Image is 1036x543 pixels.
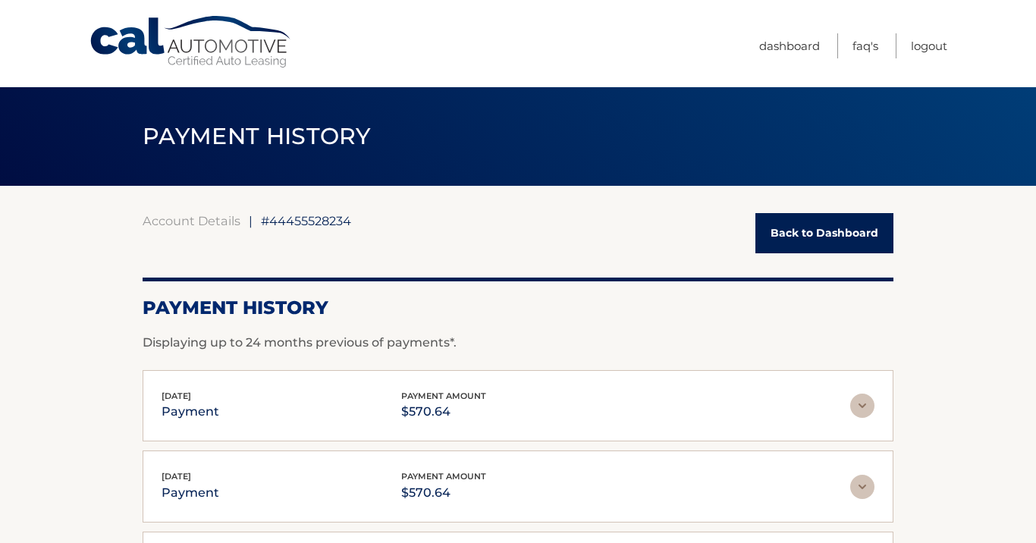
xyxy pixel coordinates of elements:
[911,33,947,58] a: Logout
[162,391,191,401] span: [DATE]
[162,471,191,482] span: [DATE]
[850,394,874,418] img: accordion-rest.svg
[162,482,219,504] p: payment
[89,15,294,69] a: Cal Automotive
[143,297,893,319] h2: Payment History
[401,391,486,401] span: payment amount
[261,213,351,228] span: #44455528234
[143,334,893,352] p: Displaying up to 24 months previous of payments*.
[401,471,486,482] span: payment amount
[759,33,820,58] a: Dashboard
[755,213,893,253] a: Back to Dashboard
[143,122,371,150] span: PAYMENT HISTORY
[249,213,253,228] span: |
[401,482,486,504] p: $570.64
[850,475,874,499] img: accordion-rest.svg
[162,401,219,422] p: payment
[401,401,486,422] p: $570.64
[852,33,878,58] a: FAQ's
[143,213,240,228] a: Account Details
